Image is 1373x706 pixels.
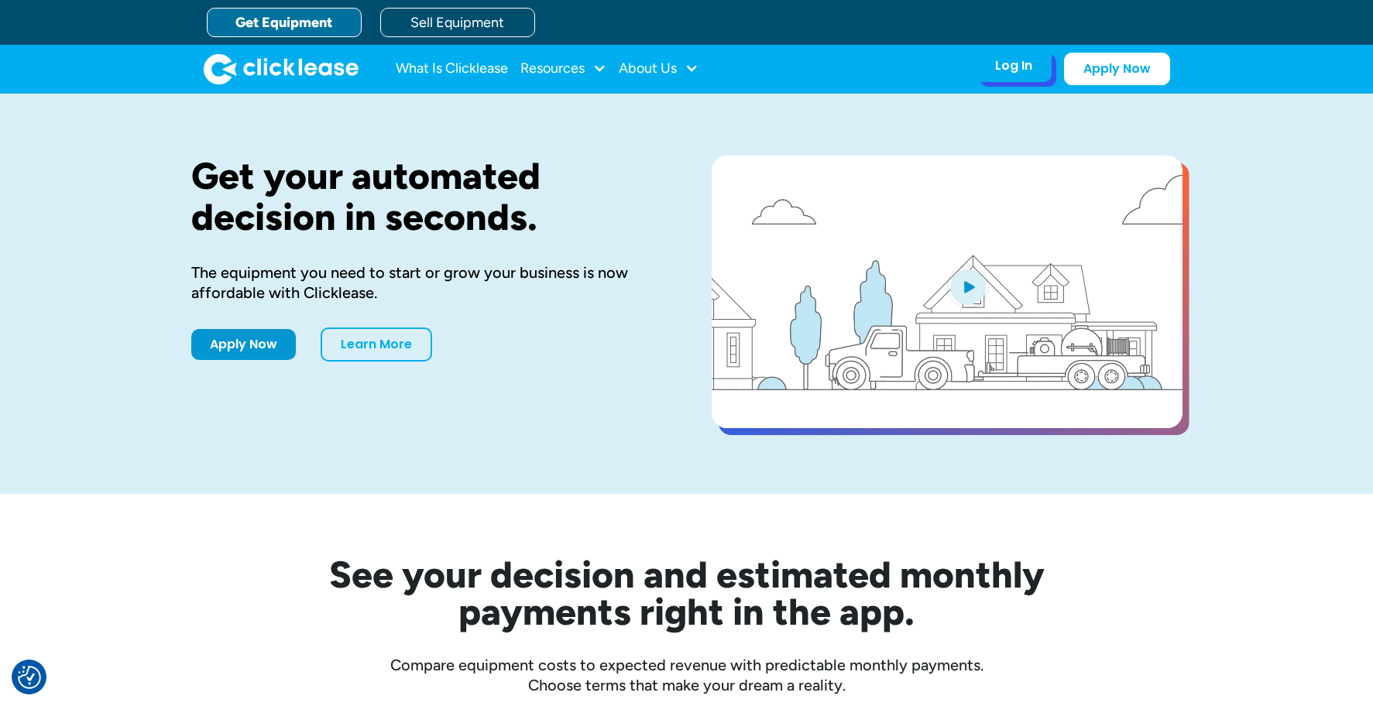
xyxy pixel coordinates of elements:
img: Revisit consent button [18,666,41,689]
div: Log In [995,58,1032,74]
a: Get Equipment [207,8,362,37]
img: Clicklease logo [204,53,359,84]
div: Resources [520,53,606,84]
div: About Us [619,53,699,84]
a: Apply Now [191,329,296,360]
h1: Get your automated decision in seconds. [191,156,662,238]
a: home [204,53,359,84]
a: open lightbox [712,156,1182,428]
h2: See your decision and estimated monthly payments right in the app. [253,556,1121,630]
div: Compare equipment costs to expected revenue with predictable monthly payments. Choose terms that ... [191,655,1182,695]
a: What Is Clicklease [396,53,508,84]
a: Sell Equipment [380,8,535,37]
a: Apply Now [1064,53,1170,85]
button: Consent Preferences [18,666,41,689]
a: Learn More [321,327,432,362]
img: Blue play button logo on a light blue circular background [947,265,989,308]
div: The equipment you need to start or grow your business is now affordable with Clicklease. [191,262,662,303]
